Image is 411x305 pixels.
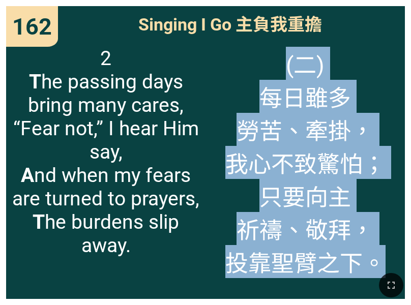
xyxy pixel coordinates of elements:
span: (二) 每日雖多 勞苦、牽掛， 我心不致驚怕； 只要向主 祈禱、敬拜， 投靠聖臂之下。 [225,47,386,278]
b: A [21,164,34,187]
span: 162 [12,13,52,40]
span: 2 he passing days bring many cares, “Fear not,” I hear Him say, nd when my fears are turned to pr... [12,47,199,257]
span: Singing I Go 主負我重擔 [138,11,322,36]
b: T [33,210,45,234]
b: T [29,70,41,94]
